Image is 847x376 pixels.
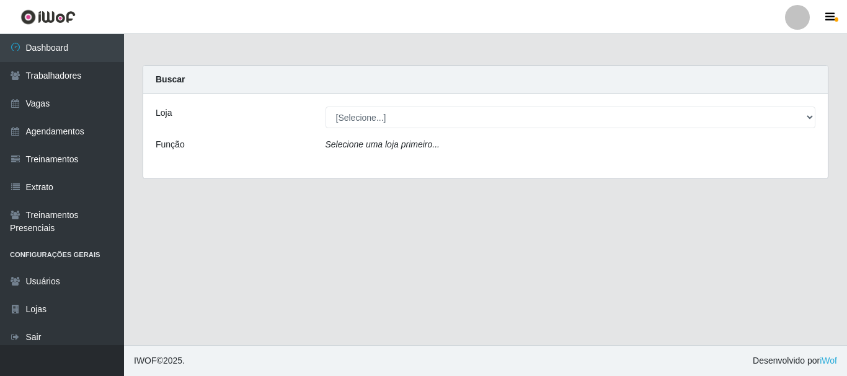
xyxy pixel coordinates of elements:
strong: Buscar [156,74,185,84]
i: Selecione uma loja primeiro... [326,139,440,149]
a: iWof [820,356,837,365]
label: Função [156,138,185,151]
span: Desenvolvido por [753,354,837,367]
img: CoreUI Logo [20,9,76,25]
span: IWOF [134,356,157,365]
span: © 2025 . [134,354,185,367]
label: Loja [156,107,172,120]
